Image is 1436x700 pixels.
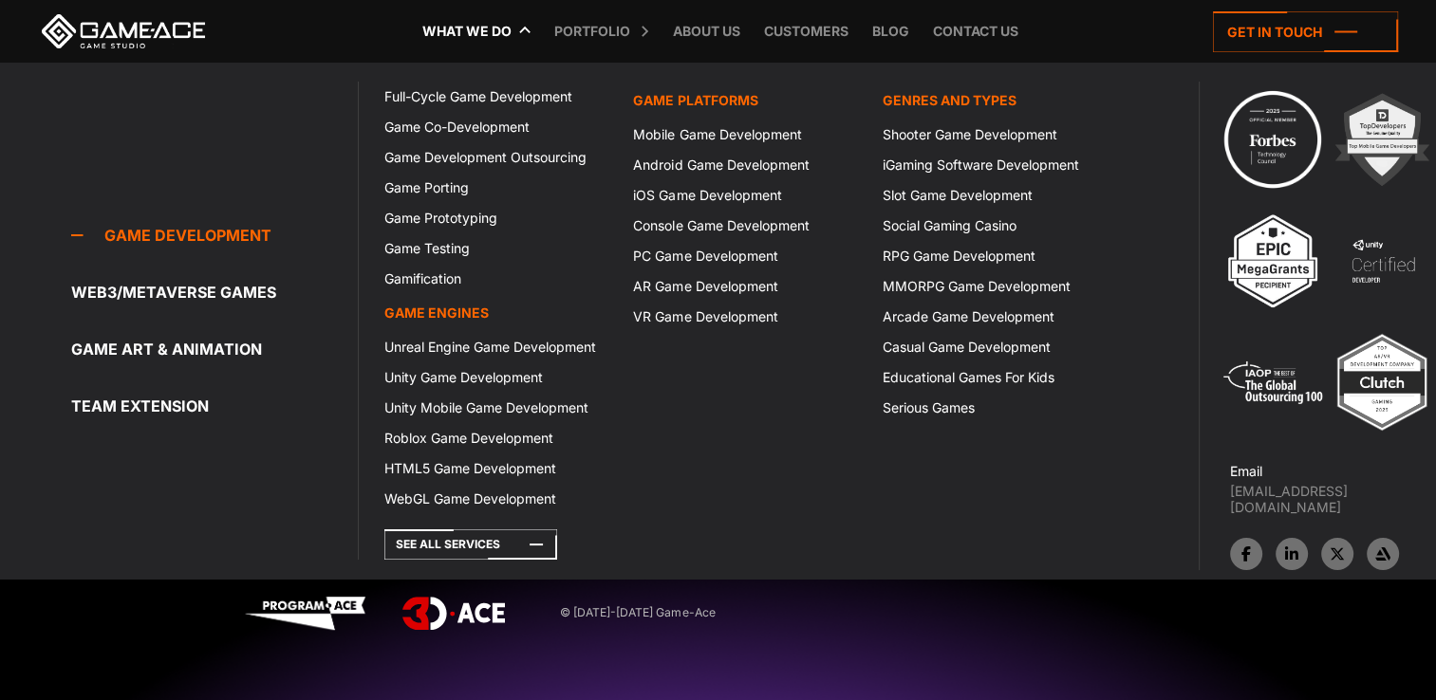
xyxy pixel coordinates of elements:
[622,302,870,332] a: VR Game Development
[373,173,622,203] a: Game Porting
[373,142,622,173] a: Game Development Outsourcing
[373,393,622,423] a: Unity Mobile Game Development
[373,294,622,332] a: Game Engines
[1221,209,1325,313] img: 3
[871,393,1120,423] a: Serious Games
[373,82,622,112] a: Full-Cycle Game Development
[373,362,622,393] a: Unity Game Development
[871,82,1120,120] a: Genres and Types
[71,387,358,425] a: Team Extension
[373,453,622,484] a: HTML5 Game Development
[373,332,622,362] a: Unreal Engine Game Development
[871,120,1120,150] a: Shooter Game Development
[71,330,358,368] a: Game Art & Animation
[373,264,622,294] a: Gamification
[622,82,870,120] a: Game platforms
[622,241,870,271] a: PC Game Development
[622,120,870,150] a: Mobile Game Development
[871,271,1120,302] a: MMORPG Game Development
[1331,209,1435,313] img: 4
[373,423,622,453] a: Roblox Game Development
[871,362,1120,393] a: Educational Games For Kids
[871,150,1120,180] a: iGaming Software Development
[871,180,1120,211] a: Slot Game Development
[71,273,358,311] a: Web3/Metaverse Games
[1221,87,1325,192] img: Technology council badge program ace 2025 game ace
[622,180,870,211] a: iOS Game Development
[245,597,365,630] img: Program-Ace
[871,211,1120,241] a: Social Gaming Casino
[373,484,622,514] a: WebGL Game Development
[1330,330,1434,434] img: Top ar vr development company gaming 2025 game ace
[622,150,870,180] a: Android Game Development
[402,597,505,630] img: 3D-Ace
[871,332,1120,362] a: Casual Game Development
[871,302,1120,332] a: Arcade Game Development
[71,216,358,254] a: Game development
[1221,330,1325,434] img: 5
[622,211,870,241] a: Console Game Development
[373,233,622,264] a: Game Testing
[1230,463,1262,479] strong: Email
[622,271,870,302] a: AR Game Development
[560,604,697,622] span: © [DATE]-[DATE] Game-Ace
[1330,87,1434,192] img: 2
[373,203,622,233] a: Game Prototyping
[1230,483,1436,515] a: [EMAIL_ADDRESS][DOMAIN_NAME]
[871,241,1120,271] a: RPG Game Development
[1213,11,1398,52] a: Get in touch
[373,112,622,142] a: Game Co-Development
[384,529,557,560] a: See All Services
